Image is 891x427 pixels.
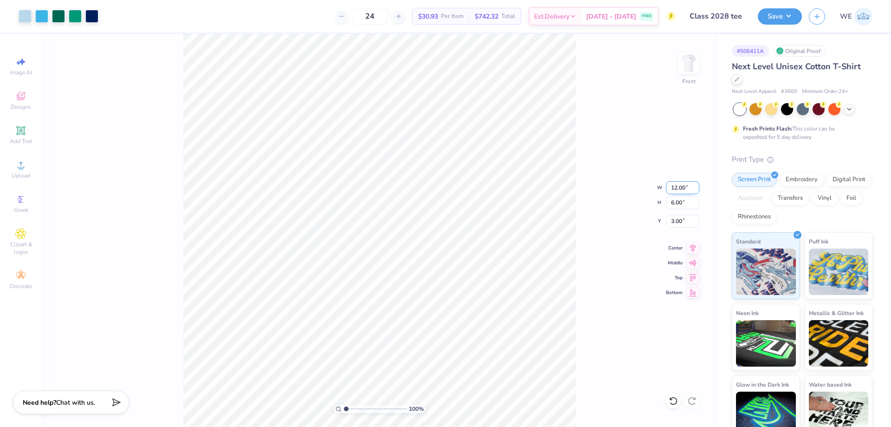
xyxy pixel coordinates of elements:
span: $30.93 [418,12,438,21]
span: Glow in the Dark Ink [736,380,789,389]
div: Applique [732,191,769,205]
span: 100 % [409,405,424,413]
span: Upload [12,172,30,179]
span: [DATE] - [DATE] [586,12,636,21]
strong: Need help? [23,398,56,407]
span: FREE [642,13,652,20]
div: Screen Print [732,173,777,187]
div: Vinyl [812,191,838,205]
img: Metallic & Glitter Ink [809,320,869,367]
span: Bottom [666,289,683,296]
span: Designs [11,103,31,111]
div: Digital Print [826,173,872,187]
span: Minimum Order: 24 + [802,88,848,96]
input: Untitled Design [683,7,751,26]
img: Front [679,54,698,72]
div: # 506411A [732,45,769,57]
span: WE [840,11,852,22]
span: Image AI [10,69,32,76]
div: Transfers [772,191,809,205]
div: Foil [840,191,862,205]
img: Werrine Empeynado [854,7,872,26]
span: Est. Delivery [534,12,569,21]
span: Greek [14,206,28,214]
span: # 3600 [781,88,797,96]
span: Decorate [10,282,32,290]
span: Middle [666,260,683,266]
span: Next Level Apparel [732,88,776,96]
div: This color can be expedited for 5 day delivery. [743,125,857,141]
span: Puff Ink [809,236,828,246]
span: $742.32 [475,12,498,21]
img: Neon Ink [736,320,796,367]
span: Center [666,245,683,251]
a: WE [840,7,872,26]
span: Per Item [441,12,464,21]
span: Total [501,12,515,21]
div: Front [682,77,696,85]
span: Neon Ink [736,308,759,318]
input: – – [352,8,388,25]
div: Embroidery [780,173,824,187]
strong: Fresh Prints Flash: [743,125,792,132]
span: Next Level Unisex Cotton T-Shirt [732,61,861,72]
span: Add Text [10,138,32,145]
span: Metallic & Glitter Ink [809,308,864,318]
button: Save [758,8,802,25]
div: Original Proof [774,45,826,57]
div: Rhinestones [732,210,777,224]
img: Puff Ink [809,249,869,295]
span: Chat with us. [56,398,95,407]
div: Print Type [732,154,872,165]
span: Clipart & logos [5,241,37,256]
span: Top [666,275,683,281]
span: Water based Ink [809,380,852,389]
img: Standard [736,249,796,295]
span: Standard [736,236,761,246]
